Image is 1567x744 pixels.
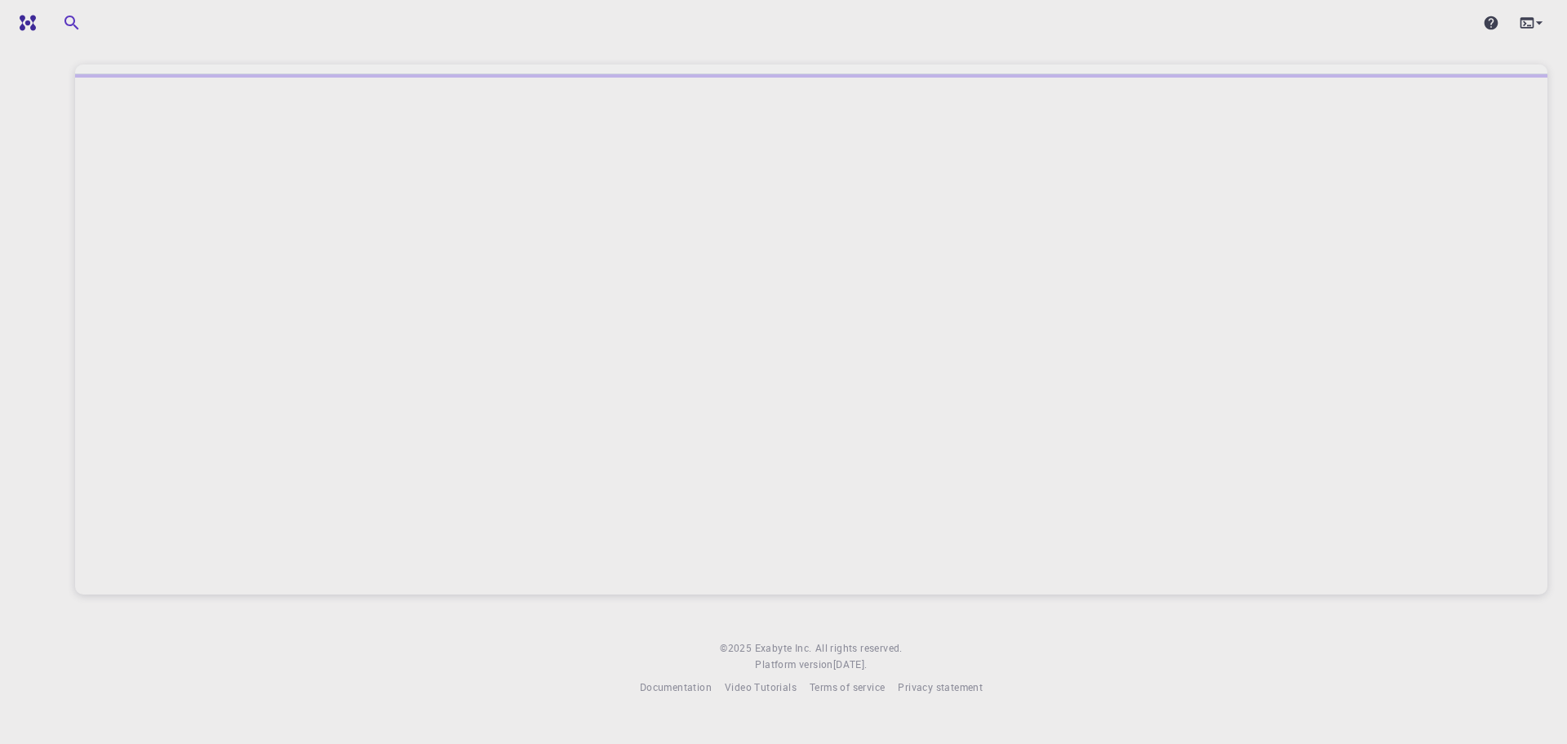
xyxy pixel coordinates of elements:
[725,679,797,696] a: Video Tutorials
[898,680,983,693] span: Privacy statement
[640,680,712,693] span: Documentation
[755,641,812,654] span: Exabyte Inc.
[640,679,712,696] a: Documentation
[833,657,868,670] span: [DATE] .
[755,657,832,673] span: Platform version
[898,679,983,696] a: Privacy statement
[720,640,754,657] span: © 2025
[13,15,36,31] img: logo
[810,680,885,693] span: Terms of service
[810,679,885,696] a: Terms of service
[725,680,797,693] span: Video Tutorials
[815,640,903,657] span: All rights reserved.
[833,657,868,673] a: [DATE].
[755,640,812,657] a: Exabyte Inc.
